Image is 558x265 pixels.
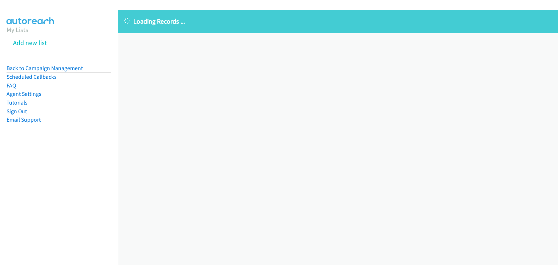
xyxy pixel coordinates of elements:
[7,99,28,106] a: Tutorials
[7,73,57,80] a: Scheduled Callbacks
[124,16,551,26] p: Loading Records ...
[7,116,41,123] a: Email Support
[7,82,16,89] a: FAQ
[7,108,27,115] a: Sign Out
[7,90,41,97] a: Agent Settings
[497,233,553,260] iframe: Checklist
[13,38,47,47] a: Add new list
[7,25,28,34] a: My Lists
[7,65,83,72] a: Back to Campaign Management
